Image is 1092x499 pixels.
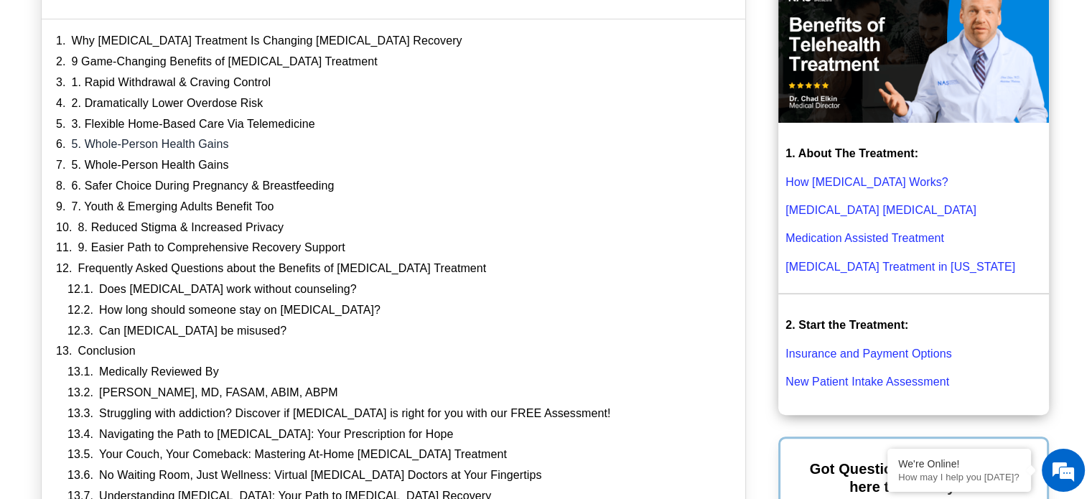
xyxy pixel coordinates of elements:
p: How may I help you today? [898,472,1020,482]
a: 2. Dramatically Lower Overdose Risk [72,96,263,111]
strong: 2. Start the Treatment: [785,319,908,331]
a: No Waiting Room, Just Wellness: Virtual [MEDICAL_DATA] Doctors at Your Fingertips [99,468,541,483]
div: Minimize live chat window [235,7,270,42]
a: 9 Game-Changing Benefits of [MEDICAL_DATA] Treatment [72,55,378,70]
a: Struggling with addiction? Discover if [MEDICAL_DATA] is right for you with our FREE Assessment! [99,406,610,421]
div: Chat with us now [96,75,263,94]
a: Conclusion [78,344,136,359]
a: Frequently Asked Questions about the Benefits of [MEDICAL_DATA] Treatment [78,261,487,276]
a: [PERSON_NAME], MD, FASAM, ABIM, ABPM [99,386,338,401]
textarea: Type your message and hit 'Enter' [7,340,274,391]
strong: 1. About The Treatment: [785,147,918,159]
a: Does [MEDICAL_DATA] work without counseling? [99,282,357,297]
div: We're Online! [898,458,1020,470]
a: 9. Easier Path to Comprehensive Recovery Support [78,241,345,256]
a: Insurance and Payment Options [785,348,951,360]
a: Your Couch, Your Comeback: Mastering At-Home [MEDICAL_DATA] Treatment [99,447,507,462]
a: Medically Reviewed By [99,365,219,380]
a: 7. Youth & Emerging Adults Benefit Too [72,200,274,215]
a: Medication Assisted Treatment [785,232,944,244]
a: [MEDICAL_DATA] Treatment in [US_STATE] [785,261,1015,273]
a: New Patient Intake Assessment [785,376,949,388]
p: Got Questions to Ask? We are here to assist you! [802,460,1025,496]
a: Navigating the Path to [MEDICAL_DATA]: Your Prescription for Hope [99,427,453,442]
a: [MEDICAL_DATA] [MEDICAL_DATA] [785,204,976,216]
a: Why [MEDICAL_DATA] Treatment Is Changing [MEDICAL_DATA] Recovery [72,34,462,49]
a: 6. Safer Choice During Pregnancy & Breastfeeding [72,179,335,194]
a: 5. Whole-Person Health Gains [72,158,229,173]
span: We're online! [83,155,198,300]
a: 1. Rapid Withdrawal & Craving Control [72,75,271,90]
a: How long should someone stay on [MEDICAL_DATA]? [99,303,381,318]
a: 5. Whole-Person Health Gains [72,137,229,152]
a: How [MEDICAL_DATA] Works? [785,176,948,188]
a: Can [MEDICAL_DATA] be misused? [99,324,286,339]
div: Navigation go back [16,74,37,95]
a: 8. Reduced Stigma & Increased Privacy [78,220,284,235]
a: 3. Flexible Home-Based Care Via Telemedicine [72,117,315,132]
